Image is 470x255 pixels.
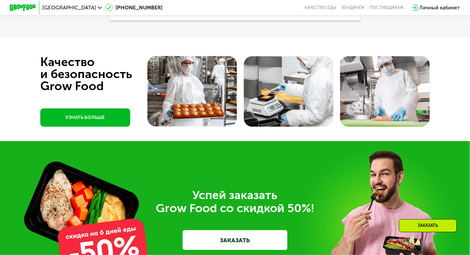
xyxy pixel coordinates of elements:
a: Качество еды [304,5,336,10]
a: [PHONE_NUMBER] [105,4,162,11]
div: Качество и безопасность Grow Food [40,56,157,92]
div: Заказать [399,219,457,232]
div: Успей заказать Grow Food со скидкой 50%! [52,189,418,215]
a: Вендинги [342,5,365,10]
span: [GEOGRAPHIC_DATA] [42,5,96,10]
div: поставщикам [370,5,404,10]
a: ЗАКАЗАТЬ [183,230,287,250]
div: Личный кабинет [420,4,460,11]
a: УЗНАТЬ БОЛЬШЕ [40,108,130,127]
